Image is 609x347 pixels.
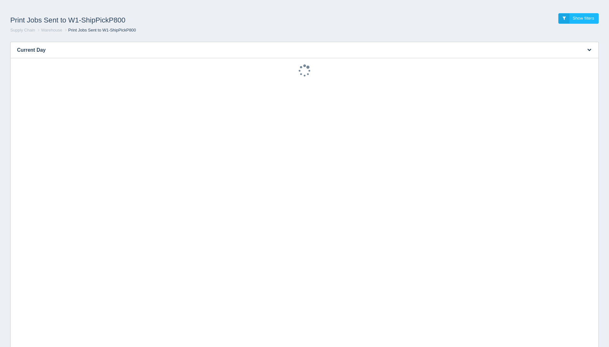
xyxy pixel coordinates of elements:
[11,42,579,58] h3: Current Day
[10,13,305,27] h1: Print Jobs Sent to W1-ShipPickP800
[10,28,35,32] a: Supply Chain
[558,13,599,24] a: Show filters
[64,27,136,33] li: Print Jobs Sent to W1-ShipPickP800
[41,28,62,32] a: Warehouse
[573,16,594,21] span: Show filters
